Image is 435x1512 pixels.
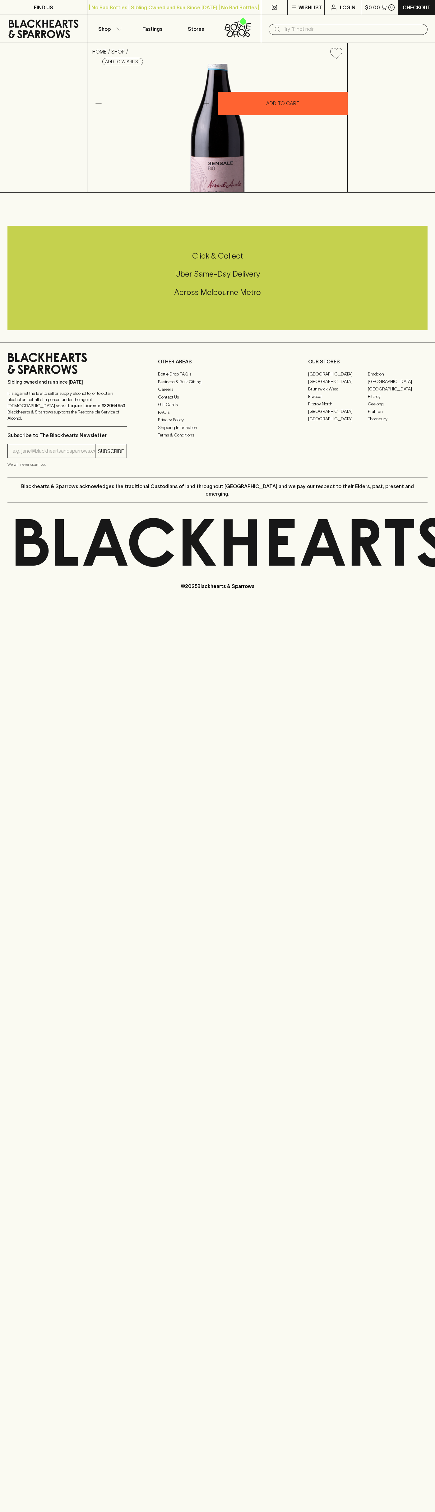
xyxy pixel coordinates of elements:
[34,4,53,11] p: FIND US
[340,4,355,11] p: Login
[102,58,143,65] button: Add to wishlist
[308,385,368,393] a: Brunswick West
[111,49,125,54] a: SHOP
[87,64,347,192] img: 40541.png
[92,49,107,54] a: HOME
[328,45,345,61] button: Add to wishlist
[368,385,428,393] a: [GEOGRAPHIC_DATA]
[368,378,428,385] a: [GEOGRAPHIC_DATA]
[368,400,428,408] a: Geelong
[7,432,127,439] p: Subscribe to The Blackhearts Newsletter
[7,379,127,385] p: Sibling owned and run since [DATE]
[158,424,277,431] a: Shipping Information
[87,15,131,43] button: Shop
[174,15,218,43] a: Stores
[98,25,111,33] p: Shop
[158,416,277,424] a: Privacy Policy
[308,370,368,378] a: [GEOGRAPHIC_DATA]
[298,4,322,11] p: Wishlist
[68,403,125,408] strong: Liquor License #32064953
[368,408,428,415] a: Prahran
[266,100,299,107] p: ADD TO CART
[308,415,368,422] a: [GEOGRAPHIC_DATA]
[403,4,431,11] p: Checkout
[368,393,428,400] a: Fitzroy
[158,386,277,393] a: Careers
[142,25,162,33] p: Tastings
[308,393,368,400] a: Elwood
[158,401,277,408] a: Gift Cards
[7,226,428,330] div: Call to action block
[7,269,428,279] h5: Uber Same-Day Delivery
[7,251,428,261] h5: Click & Collect
[12,446,95,456] input: e.g. jane@blackheartsandsparrows.com.au
[308,408,368,415] a: [GEOGRAPHIC_DATA]
[365,4,380,11] p: $0.00
[390,6,393,9] p: 0
[368,415,428,422] a: Thornbury
[158,432,277,439] a: Terms & Conditions
[218,92,348,115] button: ADD TO CART
[158,378,277,385] a: Business & Bulk Gifting
[284,24,423,34] input: Try "Pinot noir"
[7,287,428,297] h5: Across Melbourne Metro
[131,15,174,43] a: Tastings
[158,393,277,401] a: Contact Us
[188,25,204,33] p: Stores
[158,371,277,378] a: Bottle Drop FAQ's
[7,461,127,468] p: We will never spam you
[308,400,368,408] a: Fitzroy North
[308,378,368,385] a: [GEOGRAPHIC_DATA]
[98,447,124,455] p: SUBSCRIBE
[158,408,277,416] a: FAQ's
[95,444,127,458] button: SUBSCRIBE
[308,358,428,365] p: OUR STORES
[368,370,428,378] a: Braddon
[12,483,423,497] p: Blackhearts & Sparrows acknowledges the traditional Custodians of land throughout [GEOGRAPHIC_DAT...
[158,358,277,365] p: OTHER AREAS
[7,390,127,421] p: It is against the law to sell or supply alcohol to, or to obtain alcohol on behalf of a person un...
